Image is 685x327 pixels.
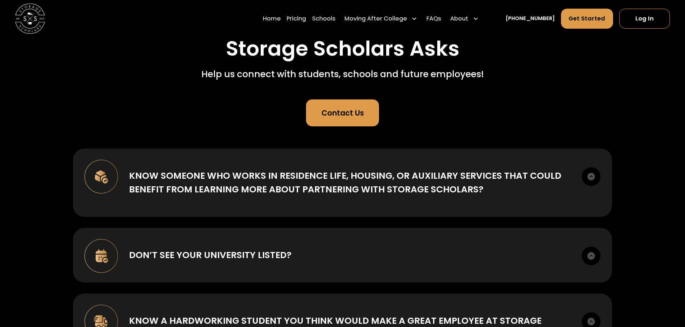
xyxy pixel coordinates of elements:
a: Home [263,8,281,29]
a: [PHONE_NUMBER] [506,15,555,23]
a: Schools [312,8,335,29]
div: Contact Us [321,107,364,118]
div: Don’t see your university listed? [129,248,292,262]
a: Contact Us [306,99,379,126]
a: Get Started [561,9,613,29]
a: Log In [619,9,670,29]
div: About [450,14,468,23]
div: Moving After College [342,8,421,29]
div: Know someone who works in Residence Life, Housing, or Auxiliary Services that could benefit from ... [129,169,571,196]
div: About [447,8,482,29]
a: FAQs [426,8,441,29]
img: Storage Scholars main logo [15,4,45,33]
h1: Storage Scholars Asks [226,37,460,60]
div: Moving After College [344,14,407,23]
a: Pricing [287,8,306,29]
div: Help us connect with students, schools and future employees! [201,67,484,81]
